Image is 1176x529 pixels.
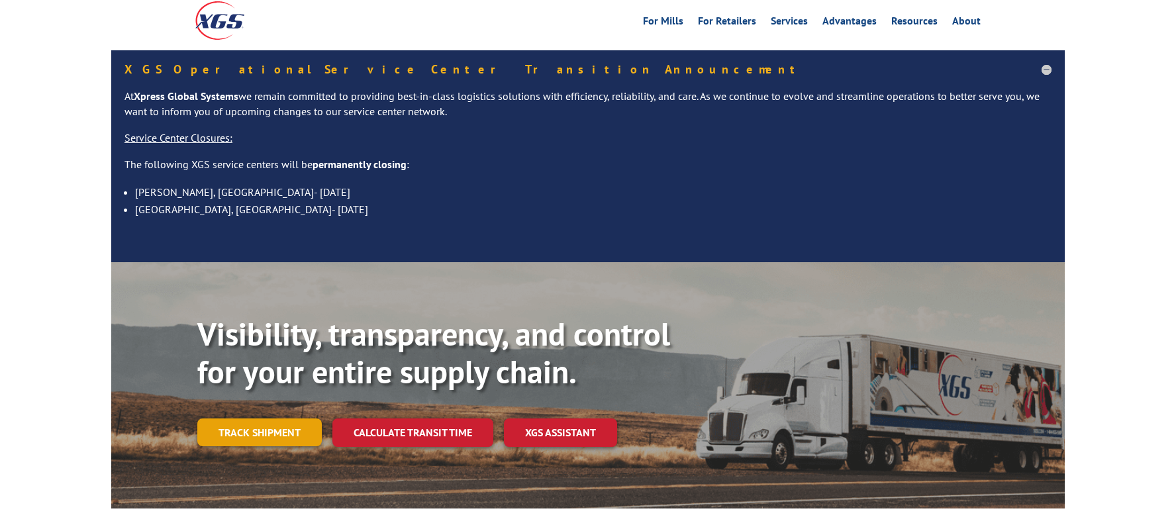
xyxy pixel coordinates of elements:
[643,16,683,30] a: For Mills
[332,418,493,447] a: Calculate transit time
[197,313,670,393] b: Visibility, transparency, and control for your entire supply chain.
[124,64,1052,75] h5: XGS Operational Service Center Transition Announcement
[771,16,808,30] a: Services
[124,157,1052,183] p: The following XGS service centers will be :
[197,418,322,446] a: Track shipment
[698,16,756,30] a: For Retailers
[504,418,617,447] a: XGS ASSISTANT
[822,16,877,30] a: Advantages
[952,16,981,30] a: About
[135,201,1052,218] li: [GEOGRAPHIC_DATA], [GEOGRAPHIC_DATA]- [DATE]
[124,89,1052,131] p: At we remain committed to providing best-in-class logistics solutions with efficiency, reliabilit...
[891,16,938,30] a: Resources
[313,158,407,171] strong: permanently closing
[124,131,232,144] u: Service Center Closures:
[134,89,238,103] strong: Xpress Global Systems
[135,183,1052,201] li: [PERSON_NAME], [GEOGRAPHIC_DATA]- [DATE]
